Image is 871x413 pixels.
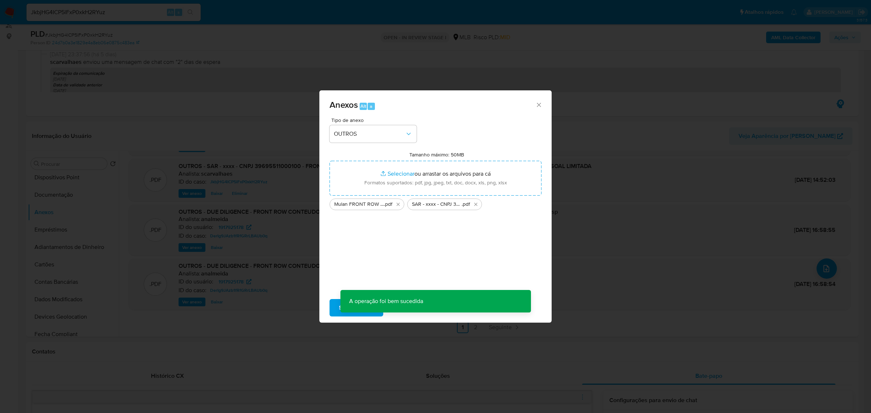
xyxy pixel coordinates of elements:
button: OUTROS [330,125,417,143]
span: Tipo de anexo [331,118,418,123]
span: a [370,103,372,110]
span: Alt [360,103,366,110]
button: Excluir SAR - xxxx - CNPJ 39695511000100 - FRONT ROW CONTEUDO ONLINE E COMERCIO SOCIEDADE DE RESP... [471,200,480,209]
ul: Arquivos selecionados [330,196,541,210]
span: OUTROS [334,130,405,138]
p: A operação foi bem sucedida [340,290,432,312]
span: Subir arquivo [339,300,374,316]
button: Fechar [535,101,542,108]
span: Cancelar [396,300,419,316]
span: Mulan FRONT ROW 1917925178_2025_09_04_21_21_46 - Tabla dinámica 1 [334,201,384,208]
span: Anexos [330,98,358,111]
button: Excluir Mulan FRONT ROW 1917925178_2025_09_04_21_21_46 - Tabla dinámica 1.pdf [394,200,402,209]
span: .pdf [462,201,470,208]
span: SAR - xxxx - CNPJ 39695511000100 - FRONT ROW CONTEUDO ONLINE E COMERCIO SOCIEDADE DE RESPONSABILI... [412,201,462,208]
span: .pdf [384,201,392,208]
button: Subir arquivo [330,299,383,316]
label: Tamanho máximo: 50MB [409,151,464,158]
